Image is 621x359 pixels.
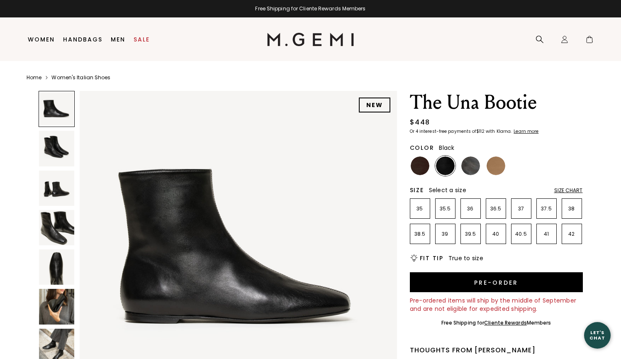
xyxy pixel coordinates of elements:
[39,249,74,285] img: The Una Bootie
[448,254,483,262] span: True to size
[410,91,583,114] h1: The Una Bootie
[476,128,485,134] klarna-placement-style-amount: $112
[39,289,74,324] img: The Una Bootie
[51,74,110,81] a: Women's Italian Shoes
[486,128,513,134] klarna-placement-style-body: with Klarna
[436,205,455,212] p: 35.5
[410,128,476,134] klarna-placement-style-body: Or 4 interest-free payments of
[410,345,583,355] div: Thoughts from [PERSON_NAME]
[39,171,74,206] img: The Una Bootie
[439,144,454,152] span: Black
[486,231,506,237] p: 40
[63,36,102,43] a: Handbags
[410,144,434,151] h2: Color
[134,36,150,43] a: Sale
[267,33,354,46] img: M.Gemi
[410,296,583,313] div: Pre-ordered items will ship by the middle of September and are not eligible for expedited shipping.
[484,319,527,326] a: Cliente Rewards
[410,187,424,193] h2: Size
[27,74,41,81] a: Home
[461,205,480,212] p: 36
[511,205,531,212] p: 37
[441,320,551,326] div: Free Shipping for Members
[562,231,582,237] p: 42
[486,205,506,212] p: 36.5
[461,231,480,237] p: 39.5
[562,205,582,212] p: 38
[514,128,538,134] klarna-placement-style-cta: Learn more
[487,156,505,175] img: Light Tan
[410,231,430,237] p: 38.5
[537,205,556,212] p: 37.5
[537,231,556,237] p: 41
[39,131,74,166] img: The Una Bootie
[461,156,480,175] img: Gunmetal
[436,231,455,237] p: 39
[410,272,583,292] button: Pre-order
[359,98,390,112] div: NEW
[420,255,443,261] h2: Fit Tip
[436,156,455,175] img: Black
[554,187,583,194] div: Size Chart
[511,231,531,237] p: 40.5
[410,117,430,127] div: $448
[111,36,125,43] a: Men
[28,36,55,43] a: Women
[513,129,538,134] a: Learn more
[410,205,430,212] p: 35
[429,186,466,194] span: Select a size
[411,156,429,175] img: Chocolate
[584,330,611,340] div: Let's Chat
[39,210,74,245] img: The Una Bootie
